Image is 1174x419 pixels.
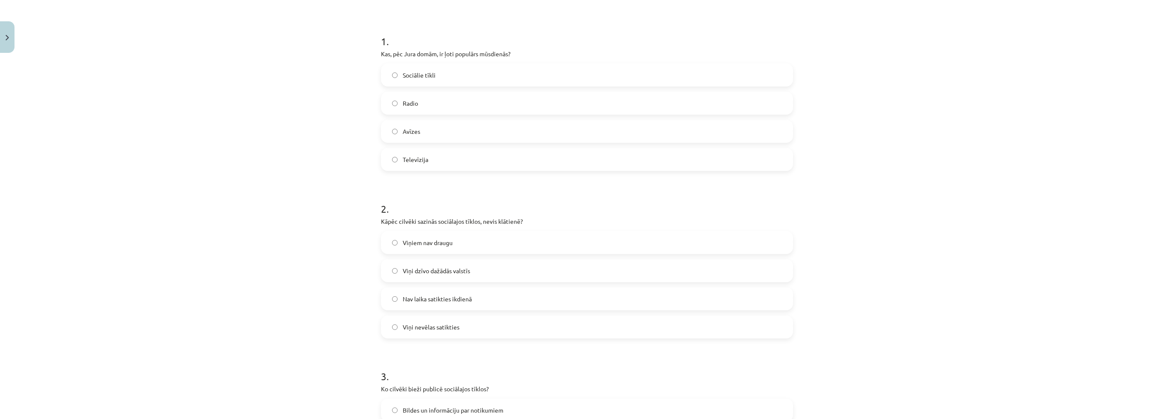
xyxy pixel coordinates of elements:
[381,217,793,226] p: Kāpēc cilvēki sazinās sociālajos tīklos, nevis klātienē?
[381,20,793,47] h1: 1 .
[392,129,398,134] input: Avīzes
[403,155,428,164] span: Televīzija
[403,71,436,80] span: Sociālie tīkli
[392,157,398,162] input: Televīzija
[392,296,398,302] input: Nav laika satikties ikdienā
[403,99,418,108] span: Radio
[403,266,470,275] span: Viņi dzīvo dažādās valstīs
[381,188,793,214] h1: 2 .
[403,406,503,415] span: Bildes un informāciju par notikumiem
[403,295,472,303] span: Nav laika satikties ikdienā
[392,101,398,106] input: Radio
[6,35,9,40] img: icon-close-lesson-0947bae3869378f0d4975bcd49f059093ad1ed9edebbc8119c70593378902aed.svg
[381,49,793,58] p: Kas, pēc Jura domām, ir ļoti populārs mūsdienās?
[381,384,793,393] p: Ko cilvēki bieži publicē sociālajos tīklos?
[392,407,398,413] input: Bildes un informāciju par notikumiem
[403,323,459,332] span: Viņi nevēlas satikties
[392,240,398,246] input: Viņiem nav draugu
[392,324,398,330] input: Viņi nevēlas satikties
[403,238,453,247] span: Viņiem nav draugu
[392,72,398,78] input: Sociālie tīkli
[392,268,398,274] input: Viņi dzīvo dažādās valstīs
[403,127,420,136] span: Avīzes
[381,355,793,382] h1: 3 .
